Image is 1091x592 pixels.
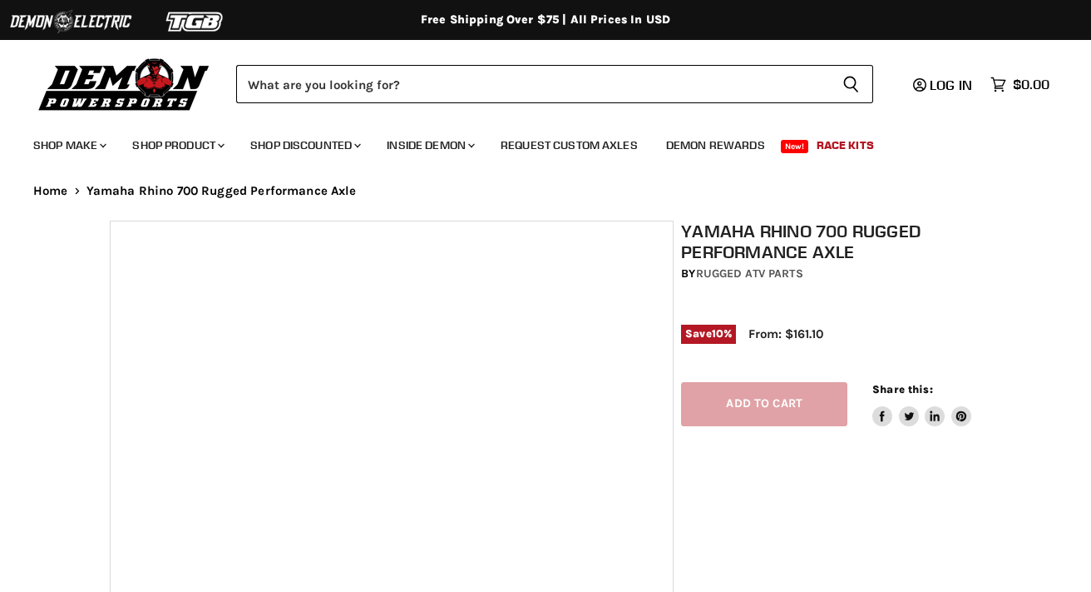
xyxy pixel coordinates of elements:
a: Request Custom Axles [488,128,650,162]
a: Inside Demon [374,128,485,162]
img: Demon Powersports [33,54,215,113]
ul: Main menu [21,122,1045,162]
h1: Yamaha Rhino 700 Rugged Performance Axle [681,221,989,262]
a: Rugged ATV Parts [696,266,803,281]
a: $0.00 [982,72,1058,97]
a: Shop Discounted [238,128,371,162]
img: TGB Logo 2 [133,6,258,37]
span: $0.00 [1013,77,1049,92]
span: Save % [681,325,736,343]
span: 10 [712,327,723,340]
a: Demon Rewards [654,128,778,162]
a: Log in [906,77,982,92]
button: Search [829,65,873,103]
span: Log in [930,77,972,93]
a: Race Kits [804,128,886,162]
div: by [681,265,989,283]
input: Search [236,65,829,103]
form: Product [236,65,873,103]
aside: Share this: [872,382,971,426]
a: Shop Make [21,128,116,162]
a: Shop Product [120,128,234,162]
img: Demon Electric Logo 2 [8,6,133,37]
span: From: $161.10 [748,326,823,341]
span: Yamaha Rhino 700 Rugged Performance Axle [86,184,357,198]
span: New! [781,140,809,153]
a: Home [33,184,68,198]
span: Share this: [872,383,932,395]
